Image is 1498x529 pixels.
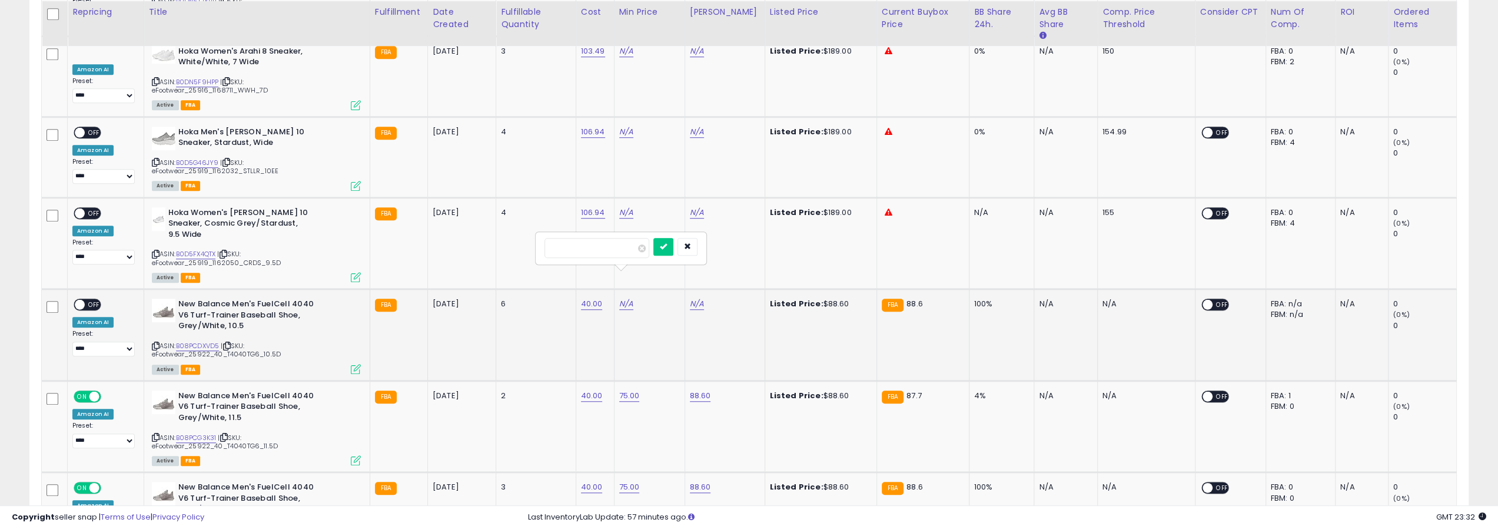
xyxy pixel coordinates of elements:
a: B0D5FX4QTX [176,249,216,259]
small: FBA [375,299,397,312]
div: N/A [1340,46,1379,57]
b: Listed Price: [770,207,823,218]
small: FBA [882,482,904,495]
div: Preset: [72,77,135,104]
img: 21YgaH--H7L._SL40_.jpg [152,46,175,64]
small: (0%) [1393,219,1410,228]
span: OFF [1213,208,1231,218]
div: 155 [1102,207,1186,218]
span: OFF [99,483,118,493]
div: 0 [1393,207,1456,218]
div: Amazon AI [72,226,114,236]
span: 2025-10-6 23:32 GMT [1436,511,1486,523]
div: N/A [1340,391,1379,401]
div: Amazon AI [72,317,114,328]
div: Preset: [72,239,135,265]
div: N/A [1340,482,1379,492]
a: 88.60 [690,481,711,493]
div: FBM: 4 [1271,218,1326,229]
span: All listings currently available for purchase on Amazon [152,181,179,191]
span: | SKU: eFootwear_25922_40_T4040TG6_10.5D [152,341,281,359]
div: 6 [501,299,567,309]
div: BB Share 24h. [974,6,1029,31]
a: Privacy Policy [152,511,204,523]
b: New Balance Men's FuelCell 4040 V6 Turf-Trainer Baseball Shoe, Grey/White, 10.5 [178,299,321,335]
div: N/A [1102,482,1186,492]
div: Amazon AI [72,64,114,75]
div: Title [149,6,365,18]
small: FBA [375,127,397,140]
div: 0 [1393,391,1456,401]
b: Hoka Men's [PERSON_NAME] 10 Sneaker, Stardust, Wide [178,127,321,151]
div: Last InventoryLab Update: 57 minutes ago. [528,512,1486,523]
div: 0 [1393,482,1456,492]
b: Listed Price: [770,298,823,309]
div: Fulfillment [375,6,423,18]
span: FBA [181,273,201,283]
span: OFF [85,127,104,137]
small: (0%) [1393,494,1410,503]
div: N/A [1039,299,1088,309]
div: 0 [1393,412,1456,422]
div: FBM: n/a [1271,309,1326,320]
span: | SKU: eFootwear_25922_40_T4040TG6_11.5D [152,433,278,451]
div: [DATE] [433,127,480,137]
img: 41zie4fUiyL._SL40_.jpg [152,391,175,414]
small: FBA [882,299,904,312]
div: 0 [1393,299,1456,309]
div: $88.60 [770,299,868,309]
div: Date Created [433,6,491,31]
div: FBM: 2 [1271,57,1326,67]
small: (0%) [1393,402,1410,411]
div: N/A [1039,207,1088,218]
span: ON [75,391,89,401]
div: $189.00 [770,127,868,137]
span: OFF [1213,300,1231,310]
div: Ordered Items [1393,6,1452,31]
div: N/A [1340,127,1379,137]
img: 31Ck0XqNdqL._SL40_.jpg [152,127,175,150]
small: Avg BB Share. [1039,31,1046,41]
span: All listings currently available for purchase on Amazon [152,365,179,375]
div: 0 [1393,229,1456,239]
b: Hoka Women's [PERSON_NAME] 10 Sneaker, Cosmic Grey/Stardust, 9.5 Wide [168,207,311,243]
a: N/A [619,207,633,219]
a: N/A [690,207,704,219]
div: FBA: 0 [1271,46,1326,57]
div: [DATE] [433,299,480,309]
a: 103.49 [581,45,605,57]
a: B0DN5F9HPP [176,77,219,87]
b: Listed Price: [770,126,823,137]
img: 41zie4fUiyL._SL40_.jpg [152,482,175,505]
b: Listed Price: [770,481,823,492]
span: | SKU: eFootwear_25919_1162032_STLLR_10EE [152,158,279,176]
small: FBA [375,482,397,495]
div: Avg BB Share [1039,6,1092,31]
div: N/A [1102,391,1186,401]
span: | SKU: eFootwear_25916_1168711_WWH_7D [152,77,268,95]
span: FBA [181,456,201,466]
span: | SKU: eFootwear_25919_1162050_CRDS_9.5D [152,249,281,267]
div: ASIN: [152,391,361,465]
a: N/A [619,45,633,57]
small: FBA [375,46,397,59]
a: Terms of Use [101,511,151,523]
div: Num of Comp. [1271,6,1330,31]
div: N/A [1340,299,1379,309]
div: Repricing [72,6,139,18]
div: Preset: [72,330,135,356]
a: 40.00 [581,390,603,402]
div: 3 [501,482,567,492]
div: 0 [1393,320,1456,331]
span: FBA [181,181,201,191]
div: ROI [1340,6,1383,18]
div: 0% [974,46,1025,57]
div: N/A [1039,46,1088,57]
div: 100% [974,299,1025,309]
span: ON [75,483,89,493]
div: Min Price [619,6,680,18]
div: Listed Price [770,6,872,18]
div: FBA: 0 [1271,482,1326,492]
span: OFF [1213,391,1231,401]
div: [DATE] [433,391,480,401]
